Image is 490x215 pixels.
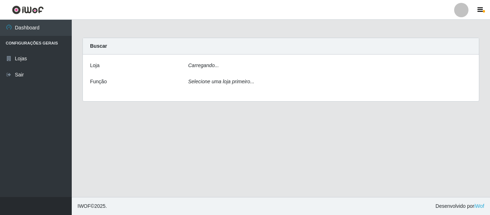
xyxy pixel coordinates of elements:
[435,202,484,210] span: Desenvolvido por
[77,203,91,209] span: IWOF
[90,62,99,69] label: Loja
[188,79,254,84] i: Selecione uma loja primeiro...
[90,43,107,49] strong: Buscar
[90,78,107,85] label: Função
[188,62,219,68] i: Carregando...
[77,202,107,210] span: © 2025 .
[12,5,44,14] img: CoreUI Logo
[474,203,484,209] a: iWof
